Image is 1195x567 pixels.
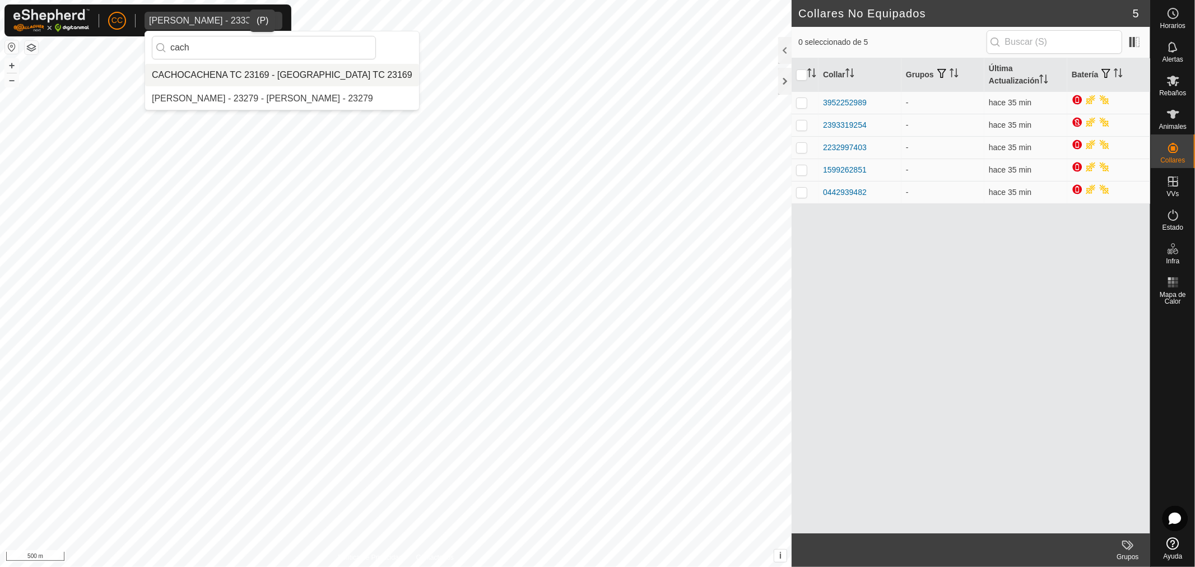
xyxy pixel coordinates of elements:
[1160,157,1185,164] span: Collares
[989,165,1031,174] span: 18 ago 2025, 13:31
[145,12,260,30] span: Phil Miller - 23333
[1105,552,1150,562] div: Grupos
[1166,190,1179,197] span: VVs
[338,552,402,563] a: Política de Privacidad
[823,97,867,109] div: 3952252989
[1163,56,1183,63] span: Alertas
[25,41,38,54] button: Capas del Mapa
[111,15,123,26] span: CC
[950,70,959,79] p-sorticon: Activar para ordenar
[798,7,1133,20] h2: Collares No Equipados
[260,12,282,30] div: dropdown trigger
[823,119,867,131] div: 2393319254
[901,58,984,92] th: Grupos
[984,58,1067,92] th: Última Actualización
[774,550,787,562] button: i
[779,551,782,560] span: i
[13,9,90,32] img: Logo Gallagher
[5,59,18,72] button: +
[145,87,419,110] li: Iris Fernandez Cachero - 23279
[901,159,984,181] td: -
[1159,90,1186,96] span: Rebaños
[1067,58,1150,92] th: Batería
[152,92,373,105] div: [PERSON_NAME] - 23279 - [PERSON_NAME] - 23279
[1166,258,1179,264] span: Infra
[823,187,867,198] div: 0442939482
[1160,22,1185,29] span: Horarios
[1159,123,1187,130] span: Animales
[145,64,419,110] ul: Option List
[1154,291,1192,305] span: Mapa de Calor
[807,70,816,79] p-sorticon: Activar para ordenar
[1133,5,1139,22] span: 5
[1163,224,1183,231] span: Estado
[5,73,18,87] button: –
[1039,76,1048,85] p-sorticon: Activar para ordenar
[416,552,454,563] a: Contáctenos
[819,58,901,92] th: Collar
[823,164,867,176] div: 1599262851
[1151,533,1195,564] a: Ayuda
[145,64,419,86] li: CACHOCACHENA TC 23169
[989,120,1031,129] span: 18 ago 2025, 13:31
[901,181,984,203] td: -
[152,36,376,59] input: Buscar por región, país, empresa o propiedad
[1114,70,1123,79] p-sorticon: Activar para ordenar
[1164,553,1183,560] span: Ayuda
[989,98,1031,107] span: 18 ago 2025, 13:31
[798,36,987,48] span: 0 seleccionado de 5
[823,142,867,154] div: 2232997403
[152,68,412,82] div: CACHOCACHENA TC 23169 - [GEOGRAPHIC_DATA] TC 23169
[901,136,984,159] td: -
[989,188,1031,197] span: 18 ago 2025, 13:31
[901,114,984,136] td: -
[989,143,1031,152] span: 18 ago 2025, 13:31
[845,70,854,79] p-sorticon: Activar para ordenar
[901,91,984,114] td: -
[5,40,18,54] button: Restablecer Mapa
[987,30,1122,54] input: Buscar (S)
[149,16,255,25] div: [PERSON_NAME] - 23333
